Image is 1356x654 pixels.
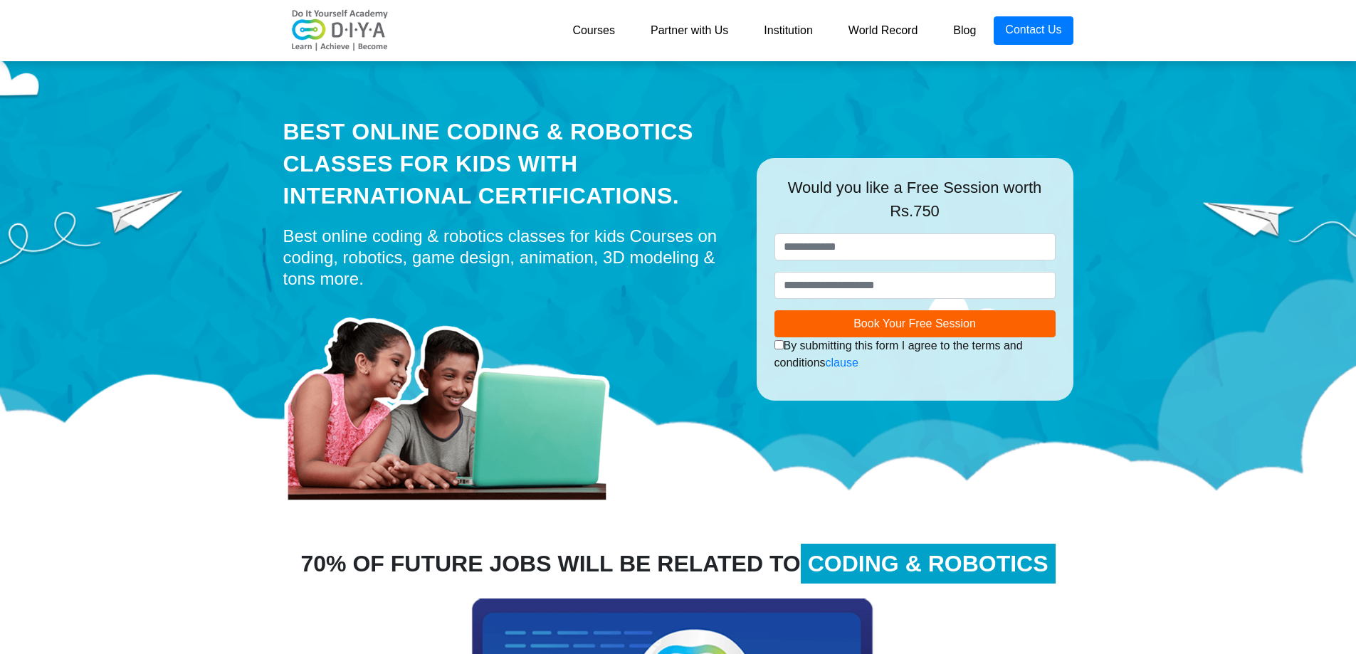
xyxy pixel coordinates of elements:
img: home-prod.png [283,297,625,503]
a: Courses [555,16,633,45]
div: Would you like a Free Session worth Rs.750 [774,176,1056,233]
div: By submitting this form I agree to the terms and conditions [774,337,1056,371]
div: 70% OF FUTURE JOBS WILL BE RELATED TO [273,547,1084,581]
a: Institution [746,16,830,45]
a: World Record [831,16,936,45]
span: CODING & ROBOTICS [801,544,1056,584]
a: clause [826,357,858,369]
a: Partner with Us [633,16,746,45]
a: Contact Us [994,16,1073,45]
button: Book Your Free Session [774,310,1056,337]
div: Best Online Coding & Robotics Classes for kids with International Certifications. [283,116,735,211]
img: logo-v2.png [283,9,397,52]
a: Blog [935,16,994,45]
span: Book Your Free Session [853,317,976,329]
div: Best online coding & robotics classes for kids Courses on coding, robotics, game design, animatio... [283,226,735,290]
